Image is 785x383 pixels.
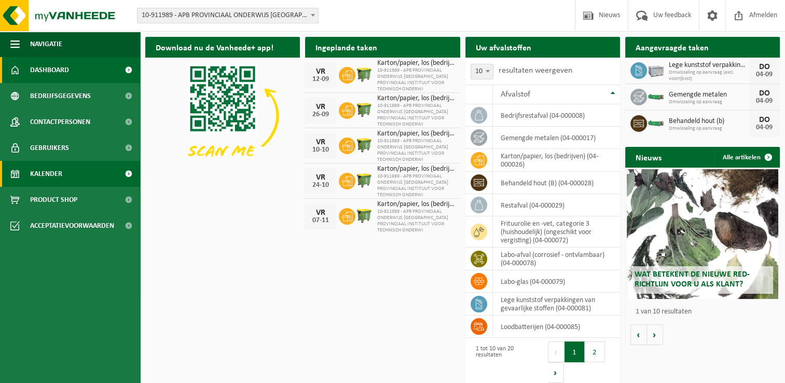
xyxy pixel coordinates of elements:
span: Navigatie [30,31,62,57]
span: 10-911989 - APB PROVINCIAAL ONDERWIJS [GEOGRAPHIC_DATA] PROVINCIAAL INSTITUUT VOOR TECHNISCH ONDERWI [377,209,455,234]
span: Dashboard [30,57,69,83]
span: Acceptatievoorwaarden [30,213,114,239]
span: Karton/papier, los (bedrijven) [377,165,455,173]
td: labo-glas (04-000079) [493,270,620,293]
div: 07-11 [310,217,331,224]
span: 10 [471,64,493,79]
td: labo-afval (corrosief - ontvlambaar) (04-000078) [493,248,620,270]
label: resultaten weergeven [499,66,572,75]
div: 10-10 [310,146,331,154]
td: frituurolie en -vet, categorie 3 (huishoudelijk) (ongeschikt voor vergisting) (04-000072) [493,216,620,248]
span: Afvalstof [501,90,530,99]
span: Bedrijfsgegevens [30,83,91,109]
h2: Nieuws [625,147,672,167]
button: Volgende [647,324,663,345]
h2: Uw afvalstoffen [465,37,542,57]
span: Karton/papier, los (bedrijven) [377,94,455,103]
span: 10 [471,64,493,79]
span: Omwisseling op aanvraag [669,126,749,132]
span: Omwisseling op aanvraag (excl. voorrijkost) [669,70,749,82]
img: WB-1100-HPE-GN-50 [355,65,373,83]
span: Kalender [30,161,62,187]
div: VR [310,67,331,76]
td: lege kunststof verpakkingen van gevaarlijke stoffen (04-000081) [493,293,620,316]
span: Contactpersonen [30,109,90,135]
div: 04-09 [754,98,775,105]
div: DO [754,63,775,71]
div: 24-10 [310,182,331,189]
img: WB-1100-HPE-GN-50 [355,136,373,154]
img: HK-XC-10-GN-00 [647,118,665,127]
span: Karton/papier, los (bedrijven) [377,59,455,67]
h2: Download nu de Vanheede+ app! [145,37,284,57]
div: 04-09 [754,124,775,131]
span: Wat betekent de nieuwe RED-richtlijn voor u als klant? [635,270,750,289]
button: 1 [564,341,585,362]
div: 04-09 [754,71,775,78]
button: Vorige [630,324,647,345]
a: Alle artikelen [714,147,779,168]
img: WB-1100-HPE-GN-50 [355,171,373,189]
img: WB-1100-HPE-GN-50 [355,207,373,224]
span: Behandeld hout (b) [669,117,749,126]
span: Gebruikers [30,135,69,161]
span: Lege kunststof verpakkingen van gevaarlijke stoffen [669,61,749,70]
button: 2 [585,341,605,362]
span: Karton/papier, los (bedrijven) [377,200,455,209]
div: VR [310,138,331,146]
td: bedrijfsrestafval (04-000008) [493,104,620,127]
button: Previous [548,341,564,362]
td: behandeld hout (B) (04-000028) [493,172,620,194]
div: VR [310,173,331,182]
span: 10-911989 - APB PROVINCIAAL ONDERWIJS [GEOGRAPHIC_DATA] PROVINCIAAL INSTITUUT VOOR TECHNISCH ONDERWI [377,138,455,163]
span: Omwisseling op aanvraag [669,99,749,105]
span: 10-911989 - APB PROVINCIAAL ONDERWIJS ANTWERPEN PROVINCIAAL INSTITUUT VOOR TECHNISCH ONDERWI - ST... [137,8,318,23]
span: Karton/papier, los (bedrijven) [377,130,455,138]
td: restafval (04-000029) [493,194,620,216]
div: VR [310,209,331,217]
div: DO [754,116,775,124]
p: 1 van 10 resultaten [636,308,775,316]
td: karton/papier, los (bedrijven) (04-000026) [493,149,620,172]
h2: Aangevraagde taken [625,37,719,57]
span: 10-911989 - APB PROVINCIAAL ONDERWIJS [GEOGRAPHIC_DATA] PROVINCIAAL INSTITUUT VOOR TECHNISCH ONDERWI [377,173,455,198]
span: Product Shop [30,187,77,213]
button: Next [548,362,564,383]
img: PB-LB-0680-HPE-GY-11 [647,61,665,78]
h2: Ingeplande taken [305,37,388,57]
img: WB-1100-HPE-GN-50 [355,101,373,118]
div: DO [754,89,775,98]
span: 10-911989 - APB PROVINCIAAL ONDERWIJS [GEOGRAPHIC_DATA] PROVINCIAAL INSTITUUT VOOR TECHNISCH ONDERWI [377,67,455,92]
img: HK-XC-10-GN-00 [647,91,665,101]
span: Gemengde metalen [669,91,749,99]
img: Download de VHEPlus App [145,58,300,174]
a: Wat betekent de nieuwe RED-richtlijn voor u als klant? [627,169,778,299]
div: 26-09 [310,111,331,118]
div: VR [310,103,331,111]
div: 12-09 [310,76,331,83]
td: loodbatterijen (04-000085) [493,316,620,338]
span: 10-911989 - APB PROVINCIAAL ONDERWIJS [GEOGRAPHIC_DATA] PROVINCIAAL INSTITUUT VOOR TECHNISCH ONDERWI [377,103,455,128]
td: gemengde metalen (04-000017) [493,127,620,149]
